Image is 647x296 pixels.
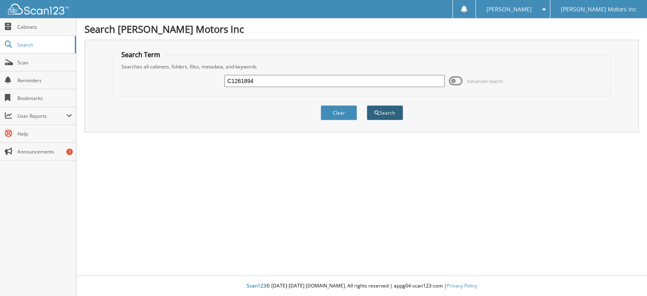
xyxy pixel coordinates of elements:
[17,41,71,48] span: Search
[247,282,266,289] span: Scan123
[367,105,403,120] button: Search
[85,22,639,36] h1: Search [PERSON_NAME] Motors Inc
[17,23,72,30] span: Cabinets
[17,59,72,66] span: Scan
[17,95,72,102] span: Bookmarks
[17,148,72,155] span: Announcements
[117,63,607,70] div: Searches all cabinets, folders, files, metadata, and keywords
[447,282,477,289] a: Privacy Policy
[117,50,164,59] legend: Search Term
[76,276,647,296] div: © [DATE]-[DATE] [DOMAIN_NAME]. All rights reserved | appg04-scan123-com |
[561,7,636,12] span: [PERSON_NAME] Motors Inc
[8,4,69,15] img: scan123-logo-white.svg
[486,7,532,12] span: [PERSON_NAME]
[66,149,73,155] div: 7
[321,105,357,120] button: Clear
[17,113,66,119] span: User Reports
[607,257,647,296] iframe: Chat Widget
[467,78,503,84] span: Advanced Search
[17,77,72,84] span: Reminders
[17,130,72,137] span: Help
